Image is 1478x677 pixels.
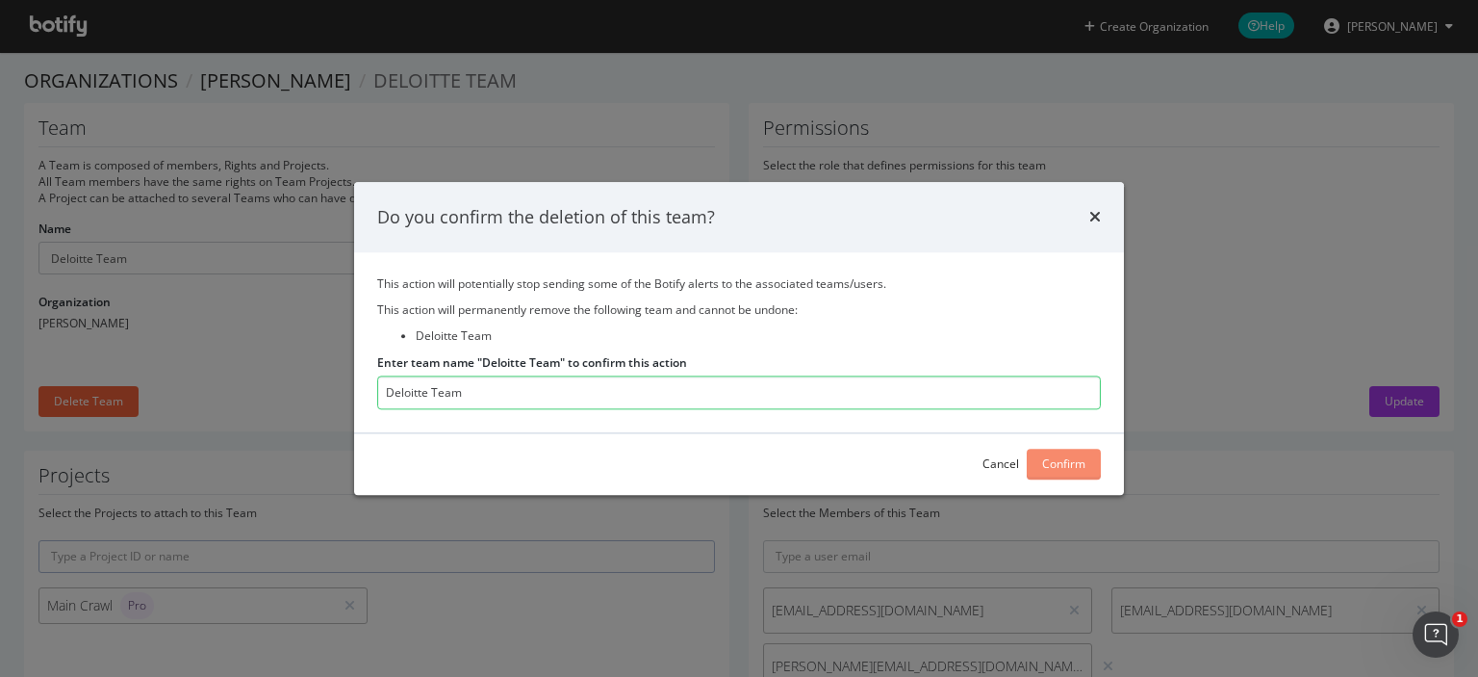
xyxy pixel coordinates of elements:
[377,302,1101,319] p: This action will permanently remove the following team and cannot be undone:
[982,456,1019,473] div: Cancel
[1413,612,1459,658] iframe: Intercom live chat
[354,182,1124,495] div: modal
[377,205,715,230] div: Do you confirm the deletion of this team?
[1027,449,1101,480] button: Confirm
[982,449,1019,480] button: Cancel
[1042,456,1085,473] div: Confirm
[1089,205,1101,230] div: times
[416,328,1101,345] li: Deloitte Team
[377,276,1101,293] p: This action will potentially stop sending some of the Botify alerts to the associated teams/users.
[377,354,687,371] label: Enter team name "Deloitte Team" to confirm this action
[1452,612,1467,627] span: 1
